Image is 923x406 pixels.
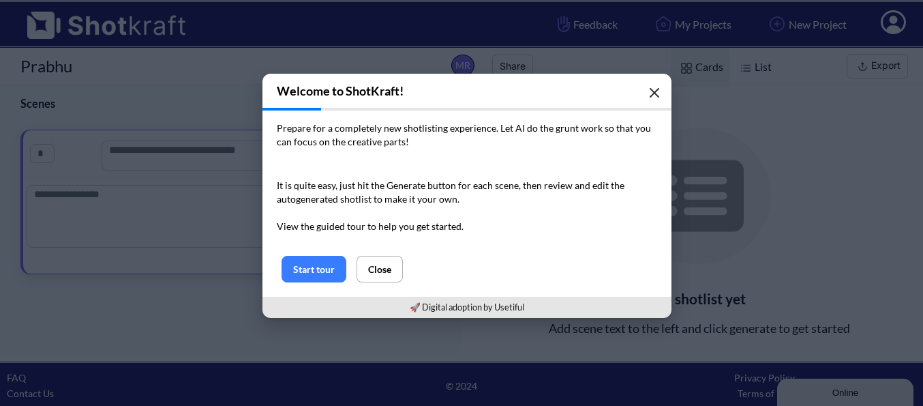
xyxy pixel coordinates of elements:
div: Online [10,12,126,22]
h3: Welcome to ShotKraft! [262,74,671,108]
span: Prepare for a completely new shotlisting experience. [277,122,498,134]
button: Start tour [282,256,346,282]
p: It is quite easy, just hit the Generate button for each scene, then review and edit the autogener... [277,179,657,233]
button: Close [357,256,403,282]
a: 🚀 Digital adoption by Usetiful [410,302,524,313]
